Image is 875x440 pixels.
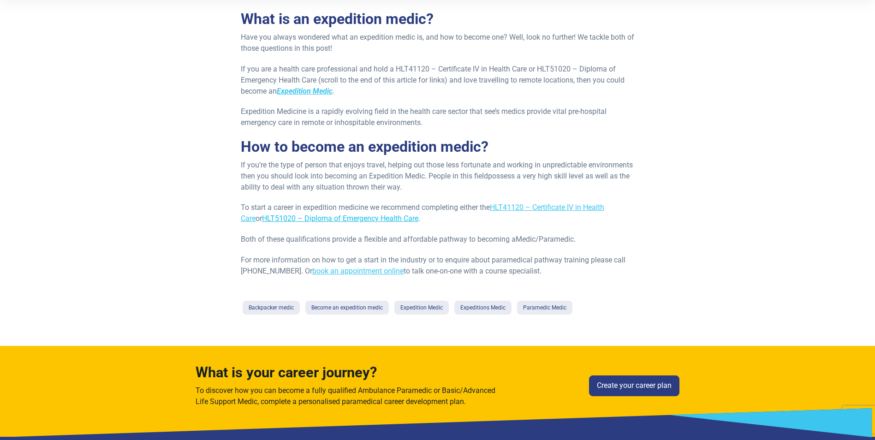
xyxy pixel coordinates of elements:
a: Create your career plan [589,375,679,397]
a: Expedition Medic [277,87,333,95]
h2: What is an expedition medic? [241,10,634,28]
span: possess a very high skill level as well as the ability to deal with any situation thrown their way. [241,172,630,191]
h2: How to become an expedition medic? [241,138,634,155]
p: If you are a health care professional and hold a HLT41120 – Certificate IV in Health Care or HLT5... [241,64,634,97]
h4: What is your career journey? [196,364,499,381]
span: To start a career in expedition medicine we recommend completing either the [241,203,490,212]
p: Have you always wondered what an expedition medic is, and how to become one? Well, look no furthe... [241,32,634,54]
a: Paramedic Medic [517,301,572,315]
a: Expedition Medic [394,301,449,315]
a: Become an expedition medic [305,301,389,315]
span: r to talk one-on-one with a course specialist. [310,267,542,275]
span: For more information on how to get a start in the industry or to enquire about paramedical pathwa... [241,256,625,275]
span: Both of these qualifications provide a flexible and affordable pathway to becoming a [241,235,516,244]
a: HLT51020 – Diploma of Emergency Health Care [262,214,418,223]
span: Medic/Paramedic. [516,235,576,244]
span: . [418,214,420,223]
span: or [256,214,262,223]
span: If you’re the type of person that enjoys travel, helping out those less fortunate and working in ... [241,161,633,180]
p: Expedition Medicine is a rapidly evolving field in the health care sector that see’s medics provi... [241,106,634,128]
span: To discover how you can become a fully qualified Ambulance Paramedic or Basic/Advanced Life Suppo... [196,386,495,406]
a: book an appointment online [312,267,404,275]
a: Expeditions Medic [454,301,512,315]
a: Backpacker medic [243,301,300,315]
